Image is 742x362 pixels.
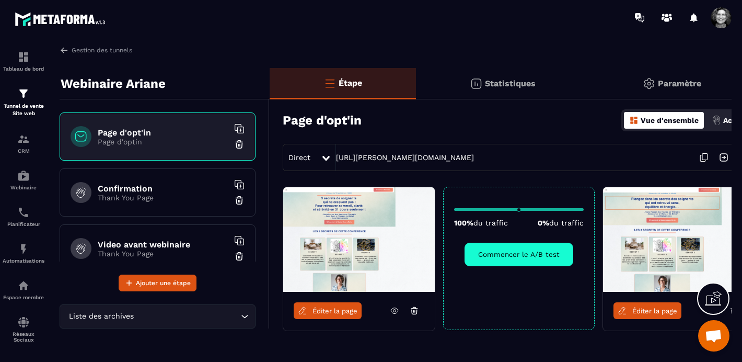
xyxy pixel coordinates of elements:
[643,77,655,90] img: setting-gr.5f69749f.svg
[473,219,508,227] span: du traffic
[60,46,69,55] img: arrow
[17,133,30,145] img: formation
[3,43,44,80] a: formationformationTableau de bord
[712,116,721,125] img: actions.d6e523a2.png
[3,148,44,154] p: CRM
[98,184,228,194] h6: Confirmation
[3,308,44,350] a: social-networksocial-networkRéseaux Sociaux
[66,311,136,322] span: Liste des archives
[60,46,132,55] a: Gestion des tunnels
[17,206,30,219] img: scheduler
[15,9,109,29] img: logo
[323,77,336,89] img: bars-o.4a397970.svg
[698,320,729,352] div: Ouvrir le chat
[60,304,256,329] div: Search for option
[336,153,474,162] a: [URL][PERSON_NAME][DOMAIN_NAME]
[3,271,44,308] a: automationsautomationsEspace membre
[613,302,681,319] a: Éditer la page
[234,251,245,262] img: trash
[98,240,228,250] h6: Video avant webinaire
[3,185,44,190] p: Webinaire
[17,316,30,329] img: social-network
[3,80,44,125] a: formationformationTunnel de vente Site web
[283,187,435,292] img: image
[339,78,362,88] p: Étape
[288,153,310,162] span: Direct
[98,194,228,202] p: Thank You Page
[470,77,482,90] img: stats.20deebd0.svg
[538,219,584,227] p: 0%
[234,139,245,150] img: trash
[3,331,44,343] p: Réseaux Sociaux
[3,295,44,300] p: Espace membre
[454,219,508,227] p: 100%
[632,307,677,315] span: Éditer la page
[3,66,44,72] p: Tableau de bord
[17,87,30,100] img: formation
[3,258,44,264] p: Automatisations
[294,302,362,319] a: Éditer la page
[3,162,44,198] a: automationsautomationsWebinaire
[17,169,30,182] img: automations
[98,250,228,258] p: Thank You Page
[136,311,238,322] input: Search for option
[3,235,44,271] a: automationsautomationsAutomatisations
[465,243,573,266] button: Commencer le A/B test
[312,307,357,315] span: Éditer la page
[3,221,44,227] p: Planificateur
[283,113,362,128] h3: Page d'opt'in
[17,51,30,63] img: formation
[136,278,191,288] span: Ajouter une étape
[234,195,245,206] img: trash
[17,243,30,255] img: automations
[658,78,701,88] p: Paramètre
[3,103,44,117] p: Tunnel de vente Site web
[485,78,536,88] p: Statistiques
[549,219,584,227] span: du traffic
[61,73,166,94] p: Webinaire Ariane
[714,148,734,167] img: arrow-next.bcc2205e.svg
[17,279,30,292] img: automations
[629,116,639,125] img: dashboard-orange.40269519.svg
[3,198,44,235] a: schedulerschedulerPlanificateur
[3,125,44,162] a: formationformationCRM
[98,138,228,146] p: Page d'optin
[98,128,228,138] h6: Page d'opt'in
[119,275,196,291] button: Ajouter une étape
[641,116,699,125] p: Vue d'ensemble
